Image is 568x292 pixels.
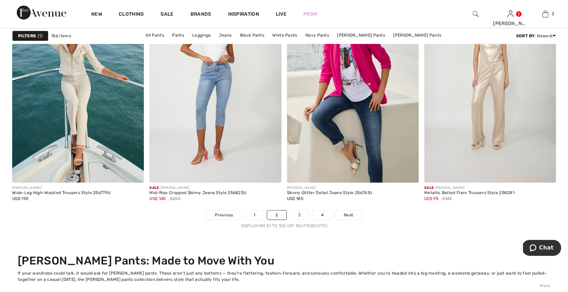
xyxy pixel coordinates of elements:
[142,31,168,40] a: All Pants
[91,11,102,18] a: New
[335,210,361,220] a: Next
[12,223,556,229] div: Displaying 51 to 100 (of 156 products)
[18,254,550,267] h2: [PERSON_NAME] Pants: Made to Move With You
[269,31,301,40] a: White Pants
[528,10,562,18] a: 3
[149,196,166,201] span: US$ 140
[17,6,66,20] img: 1ère Avenue
[424,191,514,195] div: Metallic Belted Flare Trousers Style 258281
[290,210,309,220] a: 3
[267,210,286,220] a: 2
[473,10,478,18] img: search the website
[169,31,188,40] a: Pants
[552,11,554,17] span: 3
[149,185,246,191] div: [PERSON_NAME]
[390,31,445,40] a: [PERSON_NAME] Pants
[424,186,434,190] span: Sale
[276,10,287,18] a: Live
[119,11,144,18] a: Clothing
[18,33,36,39] strong: Filters
[507,10,513,18] img: My Info
[216,31,235,40] a: Jeans
[424,185,514,191] div: [PERSON_NAME]
[344,212,353,218] span: Next
[424,196,438,201] span: US$ 95
[287,185,372,191] div: [PERSON_NAME]
[190,11,211,18] a: Brands
[170,195,181,202] span: $200
[228,11,259,18] span: Inspiration
[287,196,303,201] span: US$ 185
[312,210,332,220] a: 4
[149,186,159,190] span: Sale
[302,31,333,40] a: Navy Pants
[523,240,561,257] iframe: Opens a widget where you can chat to one of our agents
[542,10,548,18] img: My Bag
[18,283,550,289] div: More
[18,270,550,283] div: If your wardrobe could talk, it would ask for [PERSON_NAME] pants. These aren’t just any bottoms ...
[245,210,263,220] a: 1
[507,10,513,17] a: Sign In
[51,33,71,39] span: 156 items
[516,33,556,39] div: : Newest
[149,191,246,195] div: Mid-Rise Cropped Skinny Jeans Style 256823U
[207,210,241,220] a: Previous
[12,185,110,191] div: [PERSON_NAME]
[12,210,556,229] nav: Page navigation
[334,31,389,40] a: [PERSON_NAME] Pants
[161,11,173,18] a: Sale
[12,191,110,195] div: Wide-Leg High-Waisted Trousers Style 256779U
[516,33,535,38] strong: Sort By
[493,20,527,27] div: [PERSON_NAME]
[12,196,29,201] span: US$ 190
[442,195,452,202] span: $135
[189,31,214,40] a: Leggings
[38,33,42,39] span: 1
[287,191,372,195] div: Skinny Glitter Detail Jeans Style 256761U
[303,10,317,18] a: Prom
[236,31,268,40] a: Black Pants
[215,212,233,218] span: Previous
